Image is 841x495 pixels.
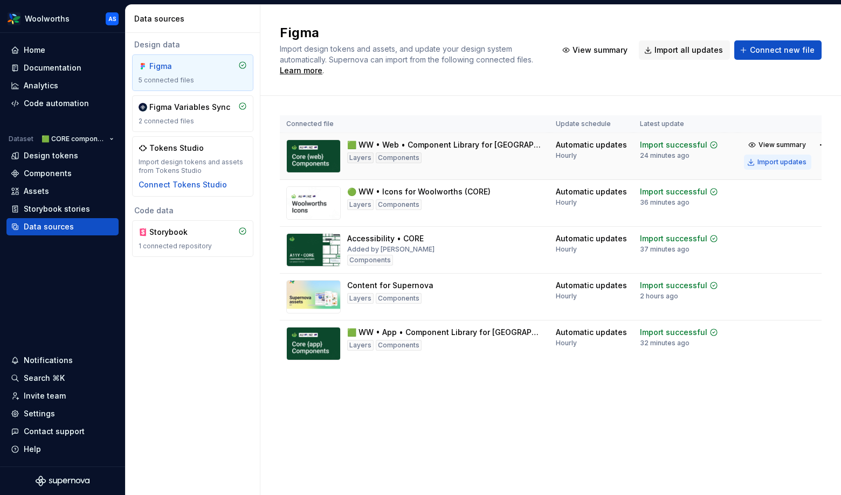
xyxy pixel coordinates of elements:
[640,292,678,301] div: 2 hours ago
[640,339,690,347] div: 32 minutes ago
[280,115,549,133] th: Connected file
[744,155,811,170] button: Import updates
[42,135,105,143] span: 🟩 CORE components
[132,95,253,132] a: Figma Variables Sync2 connected files
[24,426,85,437] div: Contact support
[6,369,119,387] button: Search ⌘K
[556,280,627,291] div: Automatic updates
[347,293,374,304] div: Layers
[376,340,422,351] div: Components
[556,339,577,347] div: Hourly
[6,200,119,218] a: Storybook stories
[280,44,533,64] span: Import design tokens and assets, and update your design system automatically. Supernova can impor...
[149,61,201,72] div: Figma
[149,143,204,154] div: Tokens Studio
[376,152,422,163] div: Components
[24,355,73,366] div: Notifications
[640,186,707,197] div: Import successful
[24,444,41,455] div: Help
[24,391,66,401] div: Invite team
[6,41,119,59] a: Home
[654,45,723,55] span: Import all updates
[25,13,70,24] div: Woolworths
[149,102,230,113] div: Figma Variables Sync
[2,7,123,30] button: WoolworthsAS
[744,137,811,152] button: View summary
[280,56,535,75] span: .
[24,150,78,161] div: Design tokens
[9,135,33,143] div: Dataset
[750,45,815,55] span: Connect new file
[640,233,707,244] div: Import successful
[556,198,577,207] div: Hourly
[132,54,253,91] a: Figma5 connected files
[557,40,635,60] button: View summary
[24,62,81,73] div: Documentation
[556,245,577,254] div: Hourly
[556,327,627,338] div: Automatic updates
[347,186,491,197] div: 🟢 WW • Icons for Woolworths (CORE)
[132,136,253,197] a: Tokens StudioImport design tokens and assets from Tokens StudioConnect Tokens Studio
[6,218,119,235] a: Data sources
[139,117,247,126] div: 2 connected files
[556,186,627,197] div: Automatic updates
[347,255,393,266] div: Components
[6,165,119,182] a: Components
[556,140,627,150] div: Automatic updates
[6,59,119,76] a: Documentation
[376,199,422,210] div: Components
[132,205,253,216] div: Code data
[347,280,433,291] div: Content for Supernova
[640,140,707,150] div: Import successful
[639,40,730,60] button: Import all updates
[37,131,119,147] button: 🟩 CORE components
[139,158,247,175] div: Import design tokens and assets from Tokens Studio
[6,183,119,200] a: Assets
[347,340,374,351] div: Layers
[24,98,89,109] div: Code automation
[24,186,49,197] div: Assets
[24,45,45,55] div: Home
[347,140,543,150] div: 🟩 WW • Web • Component Library for [GEOGRAPHIC_DATA] (CORE)
[633,115,725,133] th: Latest update
[556,233,627,244] div: Automatic updates
[640,327,707,338] div: Import successful
[757,158,806,166] div: Import updates
[8,12,20,25] img: 551ca721-6c59-42a7-accd-e26345b0b9d6.png
[24,204,90,214] div: Storybook stories
[24,168,72,179] div: Components
[132,39,253,50] div: Design data
[759,141,806,149] span: View summary
[556,292,577,301] div: Hourly
[6,95,119,112] a: Code automation
[573,45,628,55] span: View summary
[149,227,201,238] div: Storybook
[640,198,690,207] div: 36 minutes ago
[24,373,65,384] div: Search ⌘K
[134,13,256,24] div: Data sources
[6,441,119,458] button: Help
[139,179,227,190] button: Connect Tokens Studio
[108,15,116,23] div: AS
[24,408,55,419] div: Settings
[6,77,119,94] a: Analytics
[6,405,119,422] a: Settings
[36,476,89,486] svg: Supernova Logo
[734,40,822,60] button: Connect new file
[6,352,119,369] button: Notifications
[6,147,119,164] a: Design tokens
[549,115,633,133] th: Update schedule
[6,423,119,440] button: Contact support
[280,65,322,76] a: Learn more
[640,245,690,254] div: 37 minutes ago
[24,80,58,91] div: Analytics
[347,233,424,244] div: Accessibility • CORE
[24,221,74,232] div: Data sources
[139,76,247,85] div: 5 connected files
[376,293,422,304] div: Components
[347,152,374,163] div: Layers
[347,199,374,210] div: Layers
